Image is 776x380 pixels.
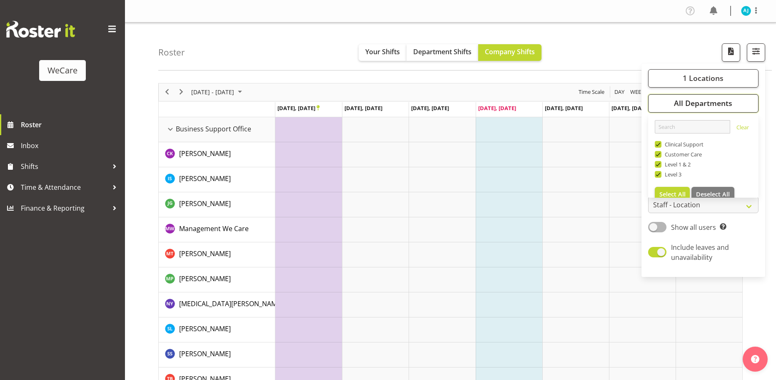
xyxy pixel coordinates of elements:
[159,317,275,342] td: Sarah Lamont resource
[179,249,231,258] span: [PERSON_NAME]
[179,274,231,283] span: [PERSON_NAME]
[411,104,449,112] span: [DATE], [DATE]
[747,43,765,62] button: Filter Shifts
[614,87,625,97] span: Day
[485,47,535,56] span: Company Shifts
[683,73,724,83] span: 1 Locations
[741,6,751,16] img: aj-jones10453.jpg
[162,87,173,97] button: Previous
[158,48,185,57] h4: Roster
[179,174,231,184] a: [PERSON_NAME]
[179,199,231,208] span: [PERSON_NAME]
[359,44,407,61] button: Your Shifts
[159,342,275,367] td: Savita Savita resource
[159,267,275,292] td: Millie Pumphrey resource
[629,87,646,97] button: Timeline Week
[661,141,704,148] span: Clinical Support
[159,167,275,192] td: Isabel Simcox resource
[160,83,174,101] div: previous period
[47,64,77,77] div: WeCare
[159,242,275,267] td: Michelle Thomas resource
[629,87,645,97] span: Week
[179,174,231,183] span: [PERSON_NAME]
[179,324,231,333] span: [PERSON_NAME]
[159,117,275,142] td: Business Support Office resource
[691,187,734,202] button: Deselect All
[655,187,690,202] button: Select All
[722,43,740,62] button: Download a PDF of the roster according to the set date range.
[671,223,716,232] span: Show all users
[671,243,729,262] span: Include leaves and unavailability
[190,87,235,97] span: [DATE] - [DATE]
[179,199,231,209] a: [PERSON_NAME]
[190,87,246,97] button: September 2025
[179,324,231,334] a: [PERSON_NAME]
[736,123,749,133] a: Clear
[179,299,283,309] a: [MEDICAL_DATA][PERSON_NAME]
[674,98,732,108] span: All Departments
[21,118,121,131] span: Roster
[179,349,231,358] span: [PERSON_NAME]
[179,349,231,359] a: [PERSON_NAME]
[179,224,249,234] a: Management We Care
[159,292,275,317] td: Nikita Yates resource
[176,124,251,134] span: Business Support Office
[611,104,649,112] span: [DATE], [DATE]
[545,104,583,112] span: [DATE], [DATE]
[179,249,231,259] a: [PERSON_NAME]
[478,44,541,61] button: Company Shifts
[751,355,759,363] img: help-xxl-2.png
[478,104,516,112] span: [DATE], [DATE]
[578,87,605,97] span: Time Scale
[159,142,275,167] td: Chloe Kim resource
[6,21,75,38] img: Rosterit website logo
[413,47,472,56] span: Department Shifts
[661,171,682,178] span: Level 3
[179,148,231,159] a: [PERSON_NAME]
[277,104,319,112] span: [DATE], [DATE]
[613,87,626,97] button: Timeline Day
[179,274,231,284] a: [PERSON_NAME]
[179,149,231,158] span: [PERSON_NAME]
[21,202,108,214] span: Finance & Reporting
[159,217,275,242] td: Management We Care resource
[365,47,400,56] span: Your Shifts
[655,120,730,133] input: Search
[174,83,188,101] div: next period
[407,44,478,61] button: Department Shifts
[21,139,121,152] span: Inbox
[159,192,275,217] td: Janine Grundler resource
[648,69,759,88] button: 1 Locations
[179,224,249,233] span: Management We Care
[21,160,108,173] span: Shifts
[659,190,686,198] span: Select All
[661,151,702,158] span: Customer Care
[179,299,283,308] span: [MEDICAL_DATA][PERSON_NAME]
[577,87,606,97] button: Time Scale
[648,94,759,113] button: All Departments
[176,87,187,97] button: Next
[188,83,247,101] div: September 22 - 28, 2025
[344,104,382,112] span: [DATE], [DATE]
[661,161,691,168] span: Level 1 & 2
[696,190,730,198] span: Deselect All
[21,181,108,194] span: Time & Attendance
